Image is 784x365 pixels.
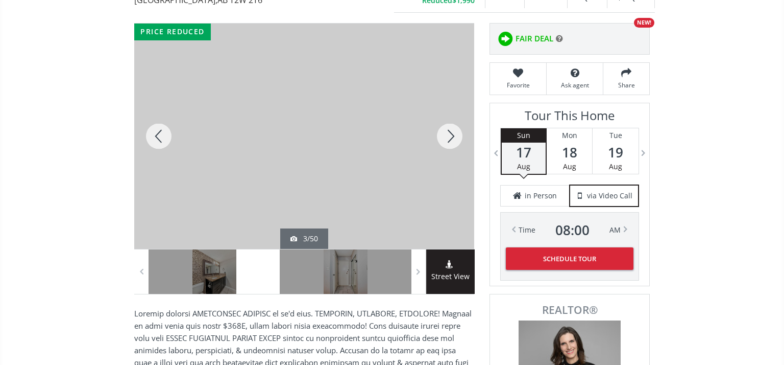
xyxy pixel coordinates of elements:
[501,305,638,315] span: REALTOR®
[500,108,639,128] h3: Tour This Home
[547,145,592,159] span: 18
[563,162,576,171] span: Aug
[593,128,639,143] div: Tue
[552,81,598,89] span: Ask agent
[495,81,541,89] span: Favorite
[502,145,546,159] span: 17
[555,223,590,237] span: 08 : 00
[134,24,474,249] div: 315 Southampton Drive SW #1113 Calgary, AB T2W 2T6 - Photo 3 of 50
[134,24,211,40] div: price reduced
[547,128,592,143] div: Mon
[516,33,553,44] span: FAIR DEAL
[426,271,475,283] span: Street View
[608,81,644,89] span: Share
[634,18,654,28] div: NEW!
[593,145,639,159] span: 19
[525,191,557,201] span: in Person
[517,162,530,171] span: Aug
[609,162,622,171] span: Aug
[587,191,632,201] span: via Video Call
[519,223,621,237] div: Time AM
[502,128,546,143] div: Sun
[495,29,516,49] img: rating icon
[290,234,318,244] div: 3/50
[506,247,633,270] button: Schedule Tour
